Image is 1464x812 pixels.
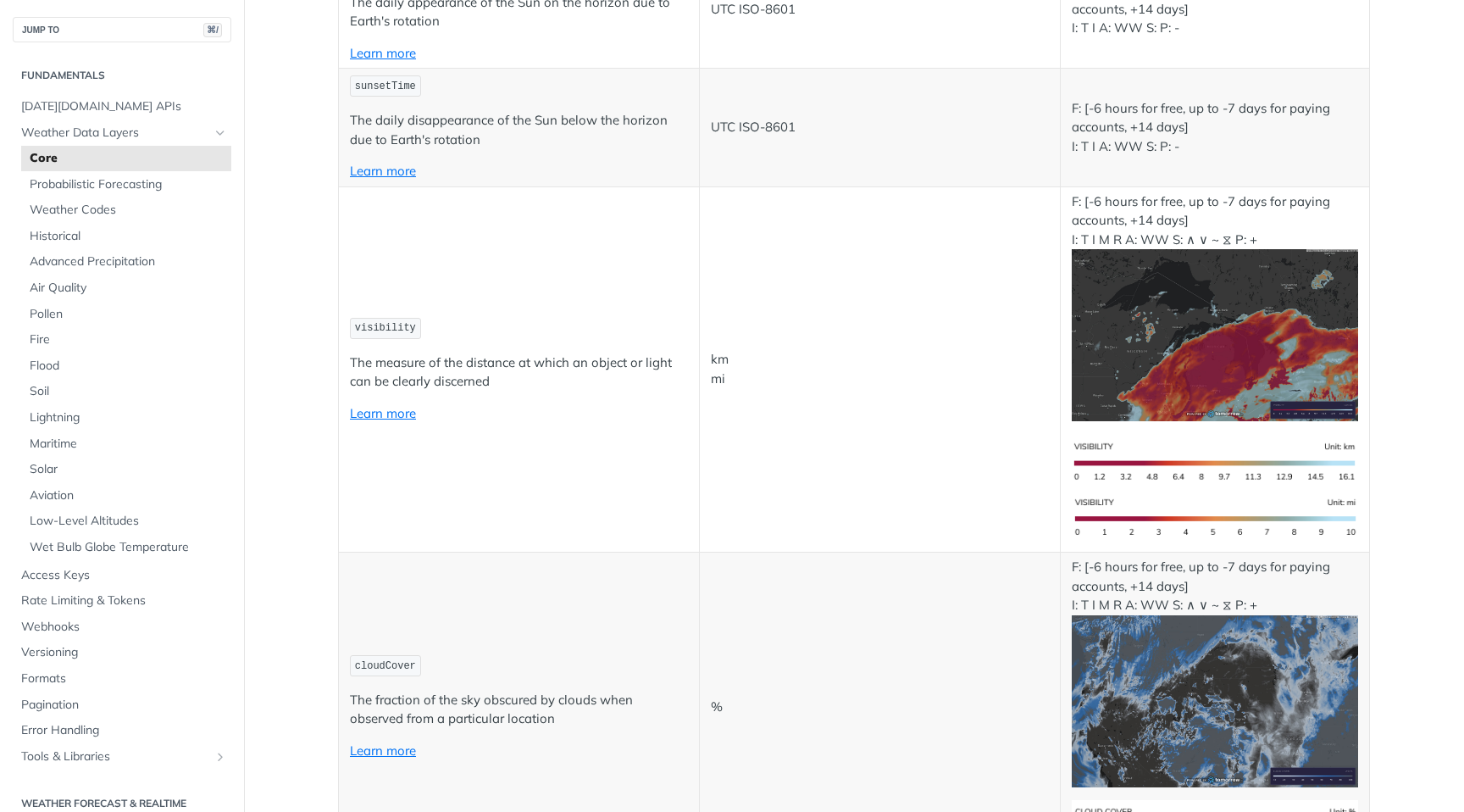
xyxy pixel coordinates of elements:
a: Low-Level Altitudes [21,509,231,534]
img: visibility [1072,249,1358,421]
span: Formats [21,670,227,687]
a: Weather Codes [21,197,231,223]
span: Historical [30,228,227,245]
span: Lightning [30,409,227,426]
span: visibility [355,322,416,334]
span: Solar [30,461,227,478]
span: Fire [30,331,227,348]
a: Advanced Precipitation [21,249,231,275]
span: ⌘/ [203,23,222,37]
span: Expand image [1072,509,1358,526]
span: Advanced Precipitation [30,253,227,270]
span: Tools & Libraries [21,748,209,765]
img: visibility-si [1072,434,1358,491]
span: Maritime [30,436,227,453]
button: Hide subpages for Weather Data Layers [213,126,227,140]
a: Versioning [13,640,231,665]
span: Versioning [21,644,227,661]
img: visibility-us [1072,491,1358,548]
a: Air Quality [21,275,231,301]
a: Soil [21,379,231,404]
img: cloud-cover [1072,615,1358,787]
p: The measure of the distance at which an object or light can be clearly discerned [350,353,688,392]
a: Learn more [350,45,416,61]
span: Weather Data Layers [21,125,209,142]
span: Webhooks [21,619,227,636]
span: Aviation [30,487,227,504]
span: Core [30,150,227,167]
p: F: [-6 hours for free, up to -7 days for paying accounts, +14 days] I: T I A: WW S: P: - [1072,99,1358,157]
a: Core [21,146,231,171]
a: Aviation [21,483,231,509]
a: Wet Bulb Globe Temperature [21,535,231,560]
span: Air Quality [30,280,227,297]
a: Error Handling [13,718,231,743]
span: Wet Bulb Globe Temperature [30,539,227,556]
p: F: [-6 hours for free, up to -7 days for paying accounts, +14 days] I: T I M R A: WW S: ∧ ∨ ~ ⧖ P: + [1072,192,1358,421]
p: % [711,698,1049,717]
a: [DATE][DOMAIN_NAME] APIs [13,94,231,120]
a: Maritime [21,431,231,457]
span: Expand image [1072,453,1358,469]
p: km mi [711,350,1049,388]
a: Learn more [350,742,416,759]
span: Expand image [1072,325,1358,342]
span: Weather Codes [30,202,227,219]
span: Probabilistic Forecasting [30,176,227,193]
p: F: [-6 hours for free, up to -7 days for paying accounts, +14 days] I: T I M R A: WW S: ∧ ∨ ~ ⧖ P: + [1072,558,1358,787]
a: Probabilistic Forecasting [21,172,231,197]
span: Flood [30,358,227,375]
span: Pagination [21,697,227,714]
h2: Weather Forecast & realtime [13,796,231,811]
a: Webhooks [13,615,231,640]
a: Solar [21,457,231,482]
span: [DATE][DOMAIN_NAME] APIs [21,98,227,115]
p: UTC ISO-8601 [711,118,1049,137]
span: sunsetTime [355,81,416,92]
p: The fraction of the sky obscured by clouds when observed from a particular location [350,691,688,729]
a: Weather Data LayersHide subpages for Weather Data Layers [13,120,231,146]
button: JUMP TO⌘/ [13,17,231,42]
span: Access Keys [21,567,227,584]
a: Pollen [21,302,231,327]
a: Learn more [350,163,416,179]
span: Error Handling [21,722,227,739]
a: Formats [13,666,231,692]
p: The daily disappearance of the Sun below the horizon due to Earth's rotation [350,111,688,149]
a: Historical [21,224,231,249]
a: Rate Limiting & Tokens [13,588,231,614]
button: Show subpages for Tools & Libraries [213,750,227,764]
a: Learn more [350,405,416,421]
h2: Fundamentals [13,68,231,83]
a: Access Keys [13,563,231,588]
a: Pagination [13,692,231,718]
span: Expand image [1072,692,1358,708]
span: Soil [30,383,227,400]
a: Flood [21,353,231,379]
span: Rate Limiting & Tokens [21,592,227,609]
span: cloudCover [355,660,416,672]
a: Fire [21,327,231,353]
span: Pollen [30,306,227,323]
span: Low-Level Altitudes [30,513,227,530]
a: Lightning [21,405,231,431]
a: Tools & LibrariesShow subpages for Tools & Libraries [13,744,231,770]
